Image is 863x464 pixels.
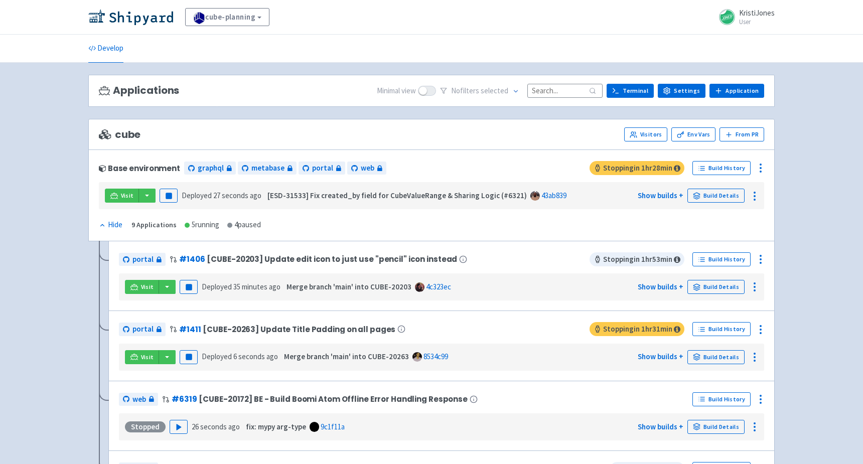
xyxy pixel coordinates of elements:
a: graphql [184,162,236,175]
a: Build Details [687,420,745,434]
a: Visitors [624,127,667,141]
button: Play [170,420,188,434]
a: Build Details [687,280,745,294]
span: Visit [121,192,134,200]
span: selected [481,86,508,95]
time: 35 minutes ago [233,282,280,291]
a: Develop [88,35,123,63]
a: Build History [692,161,751,175]
h3: Applications [99,85,179,96]
small: User [739,19,775,25]
a: 9c1f11a [321,422,345,431]
a: #6319 [172,394,197,404]
span: Visit [141,353,154,361]
span: portal [312,163,333,174]
a: Build Details [687,350,745,364]
button: Pause [180,350,198,364]
time: 26 seconds ago [192,422,240,431]
div: Base environment [99,164,180,173]
time: 27 seconds ago [213,191,261,200]
a: #1411 [179,324,201,335]
span: Stopping in 1 hr 31 min [590,322,684,336]
a: Visit [105,189,139,203]
input: Search... [527,84,603,97]
span: [CUBE-20203] Update edit icon to just use "pencil" icon instead [207,255,457,263]
span: portal [132,254,154,265]
a: metabase [238,162,297,175]
span: graphql [198,163,224,174]
strong: Merge branch 'main' into CUBE-20203 [286,282,411,291]
a: Build History [692,322,751,336]
a: web [119,393,158,406]
a: cube-planning [185,8,269,26]
a: Show builds + [638,191,683,200]
a: web [347,162,386,175]
a: Show builds + [638,282,683,291]
span: No filter s [451,85,508,97]
a: Show builds + [638,352,683,361]
strong: Merge branch 'main' into CUBE-20263 [284,352,409,361]
a: Terminal [607,84,654,98]
a: Build History [692,392,751,406]
span: KristiJones [739,8,775,18]
time: 6 seconds ago [233,352,278,361]
a: portal [119,253,166,266]
a: Visit [125,280,159,294]
span: Visit [141,283,154,291]
span: Deployed [202,282,280,291]
div: Hide [99,219,122,231]
span: Stopping in 1 hr 28 min [590,161,684,175]
span: portal [132,324,154,335]
button: Pause [180,280,198,294]
span: [CUBE-20263] Update Title Padding on all pages [203,325,395,334]
img: Shipyard logo [88,9,173,25]
a: portal [299,162,345,175]
span: Minimal view [377,85,416,97]
a: Build History [692,252,751,266]
a: KristiJones User [713,9,775,25]
span: Deployed [182,191,261,200]
a: #1406 [179,254,205,264]
a: Env Vars [671,127,715,141]
a: Show builds + [638,422,683,431]
a: portal [119,323,166,336]
a: Visit [125,350,159,364]
div: Stopped [125,421,166,432]
span: [CUBE-20172] BE - Build Boomi Atom Offline Error Handling Response [199,395,468,403]
span: web [361,163,374,174]
div: 5 running [185,219,219,231]
span: web [132,394,146,405]
span: Stopping in 1 hr 53 min [590,252,684,266]
a: Application [709,84,764,98]
button: Hide [99,219,123,231]
a: 4c323ec [426,282,451,291]
a: Build Details [687,189,745,203]
a: 43ab839 [541,191,566,200]
div: 9 Applications [131,219,177,231]
a: Settings [658,84,705,98]
span: Deployed [202,352,278,361]
button: From PR [720,127,764,141]
button: Pause [160,189,178,203]
span: cube [99,129,140,140]
a: 8534c99 [423,352,448,361]
div: 4 paused [227,219,261,231]
strong: fix: mypy arg-type [246,422,306,431]
span: metabase [251,163,284,174]
strong: [ESD-31533] Fix created_by field for CubeValueRange & Sharing Logic (#6321) [267,191,527,200]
